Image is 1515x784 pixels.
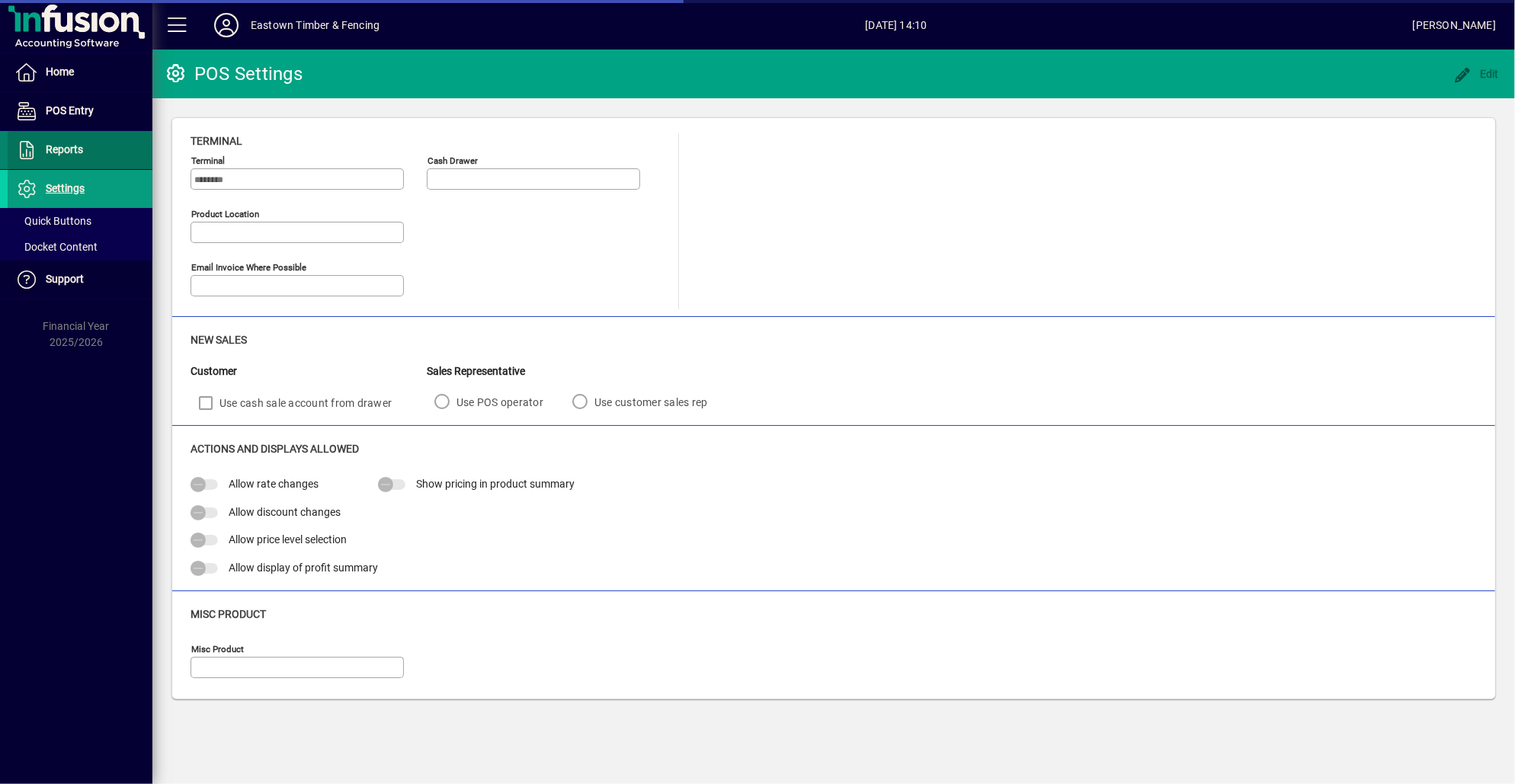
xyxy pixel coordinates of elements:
mat-label: Terminal [191,155,225,166]
a: Home [8,53,152,91]
a: Support [8,261,152,299]
a: Reports [8,131,152,169]
span: Home [46,66,74,78]
span: Misc Product [191,608,266,620]
span: Allow rate changes [229,478,319,490]
div: POS Settings [164,62,303,86]
span: Reports [46,143,83,155]
span: Terminal [191,135,242,147]
span: Quick Buttons [15,215,91,227]
div: Customer [191,363,427,379]
span: Allow display of profit summary [229,562,378,574]
span: New Sales [191,334,247,346]
span: Actions and Displays Allowed [191,443,359,455]
span: Docket Content [15,241,98,253]
span: Support [46,273,84,285]
a: Docket Content [8,234,152,260]
mat-label: Email Invoice where possible [191,262,306,273]
button: Profile [202,11,251,39]
mat-label: Product location [191,209,259,219]
mat-label: Misc Product [191,644,244,654]
a: Quick Buttons [8,208,152,234]
a: POS Entry [8,92,152,130]
div: Eastown Timber & Fencing [251,13,380,37]
span: Allow discount changes [229,506,341,518]
span: Allow price level selection [229,533,347,546]
span: Show pricing in product summary [416,478,575,490]
span: [DATE] 14:10 [380,13,1413,37]
div: [PERSON_NAME] [1413,13,1496,37]
span: Edit [1454,68,1500,80]
mat-label: Cash Drawer [428,155,478,166]
button: Edit [1450,60,1504,88]
div: Sales Representative [427,363,729,379]
span: Settings [46,182,85,194]
span: POS Entry [46,104,94,117]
